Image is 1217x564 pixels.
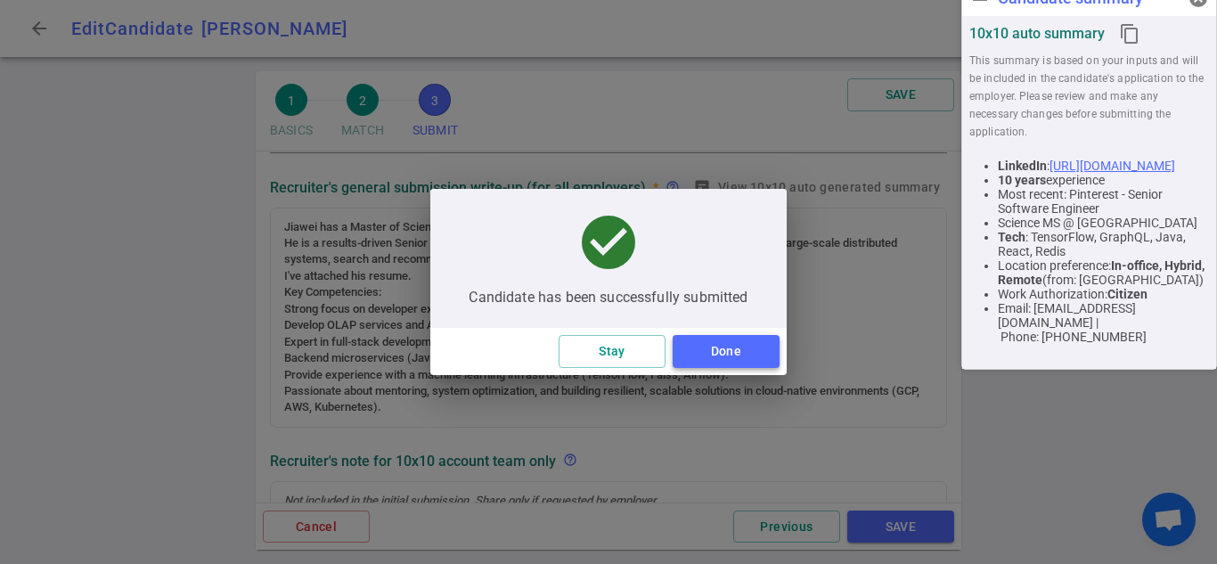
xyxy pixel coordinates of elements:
[969,52,1209,141] span: This summary is based on your inputs and will be included in the candidate's application to the e...
[576,210,641,274] span: check_circle
[469,289,747,307] span: Candidate has been successfully submitted
[559,335,666,368] button: Stay
[969,25,1105,42] strong: 10x10 auto summary
[1119,23,1140,45] i: content_copy
[673,335,780,368] button: Done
